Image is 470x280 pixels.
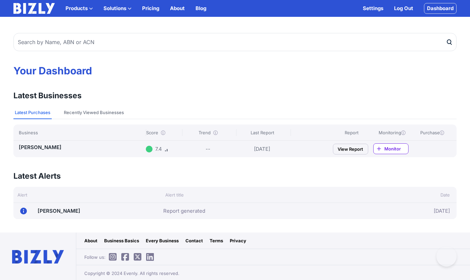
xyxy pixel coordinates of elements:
span: Monitor [384,145,408,152]
div: 7.4 [155,145,162,153]
div: Report [333,129,371,136]
div: Score [146,129,179,136]
a: Every Business [146,237,179,244]
button: Latest Purchases [13,106,52,119]
h3: Latest Businesses [13,90,82,101]
div: Trend [182,129,234,136]
iframe: Toggle Customer Support [436,246,457,267]
button: Products [66,4,93,12]
div: [DATE] [378,206,450,216]
div: Purchase [414,129,451,136]
a: Dashboard [424,3,457,14]
a: Blog [196,4,206,12]
div: Monitoring [373,129,411,136]
button: Solutions [103,4,131,12]
a: Privacy [230,237,246,244]
a: [PERSON_NAME] [19,144,61,150]
a: Log Out [394,4,413,12]
h1: Your Dashboard [13,65,457,77]
h3: Latest Alerts [13,171,61,181]
a: Contact [185,237,203,244]
input: Search by Name, ABN or ACN [13,33,457,51]
a: [PERSON_NAME] [38,208,80,214]
a: Pricing [142,4,159,12]
a: Settings [363,4,383,12]
a: Monitor [373,143,409,154]
div: Alert title [161,191,383,198]
div: Last Report [236,129,288,136]
div: -- [206,145,210,153]
a: Terms [210,237,223,244]
button: Recently Viewed Businesses [62,106,125,119]
nav: Tabs [13,106,457,119]
span: Copyright © 2024 Evenly. All rights reserved. [84,270,179,277]
div: Date [383,191,457,198]
span: Follow us: [84,254,157,260]
a: Report generated [163,207,205,215]
a: View Report [333,144,368,154]
a: Business Basics [104,237,139,244]
div: Business [19,129,143,136]
div: Alert [13,191,161,198]
div: [DATE] [236,143,288,154]
a: About [170,4,185,12]
a: About [84,237,97,244]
